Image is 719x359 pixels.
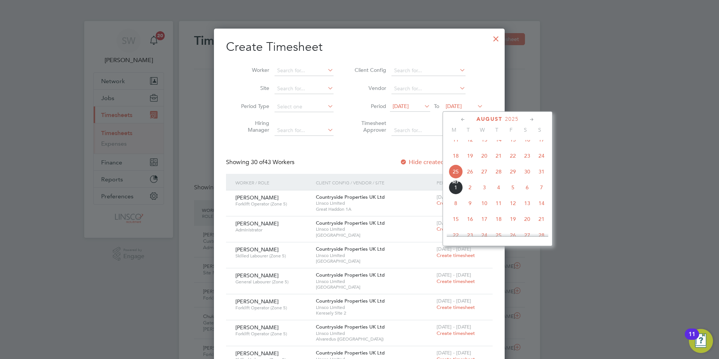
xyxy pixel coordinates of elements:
[463,180,477,195] span: 2
[491,149,506,163] span: 21
[316,253,433,259] span: Linsco Limited
[446,103,462,110] span: [DATE]
[316,284,433,290] span: [GEOGRAPHIC_DATA]
[534,132,549,147] span: 17
[477,164,491,179] span: 27
[316,310,433,316] span: Keresely Site 2
[463,228,477,242] span: 23
[235,194,279,201] span: [PERSON_NAME]
[235,350,279,357] span: [PERSON_NAME]
[352,120,386,133] label: Timesheet Approver
[437,330,475,336] span: Create timesheet
[505,116,519,122] span: 2025
[316,272,385,278] span: Countryside Properties UK Ltd
[491,132,506,147] span: 14
[463,212,477,226] span: 16
[449,212,463,226] span: 15
[520,149,534,163] span: 23
[477,196,491,210] span: 10
[520,228,534,242] span: 27
[449,132,463,147] span: 11
[463,164,477,179] span: 26
[520,196,534,210] span: 13
[435,174,485,191] div: Period
[400,158,476,166] label: Hide created timesheets
[506,180,520,195] span: 5
[235,67,269,73] label: Worker
[235,120,269,133] label: Hiring Manager
[449,164,463,179] span: 25
[689,329,713,353] button: Open Resource Center, 11 new notifications
[461,126,475,133] span: T
[275,125,334,136] input: Search for...
[352,103,386,110] label: Period
[316,304,433,310] span: Linsco Limited
[275,84,334,94] input: Search for...
[463,149,477,163] span: 19
[477,149,491,163] span: 20
[437,194,471,200] span: [DATE] - [DATE]
[475,126,490,133] span: W
[352,67,386,73] label: Client Config
[235,246,279,253] span: [PERSON_NAME]
[235,85,269,91] label: Site
[235,331,310,337] span: Forklift Operator (Zone 5)
[226,158,296,166] div: Showing
[449,149,463,163] span: 18
[316,336,433,342] span: Alvaredus ([GEOGRAPHIC_DATA])
[235,220,279,227] span: [PERSON_NAME]
[449,180,463,184] span: Sep
[437,350,471,356] span: [DATE] - [DATE]
[504,126,518,133] span: F
[437,278,475,284] span: Create timesheet
[491,228,506,242] span: 25
[235,201,310,207] span: Forklift Operator (Zone 5)
[235,324,279,331] span: [PERSON_NAME]
[477,212,491,226] span: 17
[518,126,532,133] span: S
[520,132,534,147] span: 16
[316,232,433,238] span: [GEOGRAPHIC_DATA]
[391,65,466,76] input: Search for...
[506,132,520,147] span: 15
[534,164,549,179] span: 31
[437,324,471,330] span: [DATE] - [DATE]
[520,180,534,195] span: 6
[235,279,310,285] span: General Labourer (Zone 5)
[506,164,520,179] span: 29
[437,246,471,252] span: [DATE] - [DATE]
[226,39,493,55] h2: Create Timesheet
[316,258,433,264] span: [GEOGRAPHIC_DATA]
[490,126,504,133] span: T
[235,253,310,259] span: Skilled Labourer (Zone 5)
[534,180,549,195] span: 7
[235,305,310,311] span: Forklift Operator (Zone 5)
[476,116,502,122] span: August
[393,103,409,110] span: [DATE]
[235,272,279,279] span: [PERSON_NAME]
[534,212,549,226] span: 21
[391,84,466,94] input: Search for...
[316,330,433,336] span: Linsco Limited
[534,196,549,210] span: 14
[463,132,477,147] span: 12
[477,180,491,195] span: 3
[352,85,386,91] label: Vendor
[316,246,385,252] span: Countryside Properties UK Ltd
[437,298,471,304] span: [DATE] - [DATE]
[316,324,385,330] span: Countryside Properties UK Ltd
[437,226,475,232] span: Create timesheet
[316,206,433,212] span: Great Haddon 1A
[235,298,279,305] span: [PERSON_NAME]
[520,164,534,179] span: 30
[275,65,334,76] input: Search for...
[477,132,491,147] span: 13
[520,212,534,226] span: 20
[316,298,385,304] span: Countryside Properties UK Ltd
[316,200,433,206] span: Linsco Limited
[449,180,463,195] span: 1
[491,196,506,210] span: 11
[251,158,294,166] span: 43 Workers
[506,212,520,226] span: 19
[689,334,695,344] div: 11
